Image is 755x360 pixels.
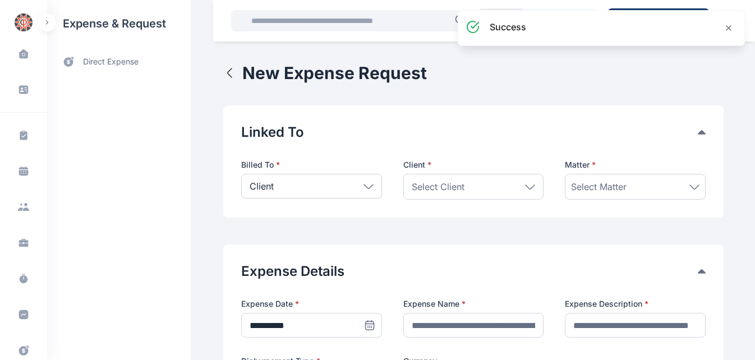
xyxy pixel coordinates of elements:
span: direct expense [83,56,139,68]
label: Expense Name [403,298,544,310]
label: Expense Description [565,298,706,310]
button: Expense Details [241,262,698,280]
div: Expense Details [241,262,706,280]
a: direct expense [47,47,191,77]
span: Matter [565,159,596,170]
label: Billed To [241,159,382,170]
h3: success [490,20,526,34]
h1: New Expense Request [242,63,427,83]
span: Select Matter [571,180,627,193]
button: Linked To [241,123,698,141]
label: Expense Date [241,298,382,310]
span: Select Client [412,180,464,193]
div: Linked To [241,123,706,141]
p: Client [403,159,544,170]
p: Client [250,179,274,193]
